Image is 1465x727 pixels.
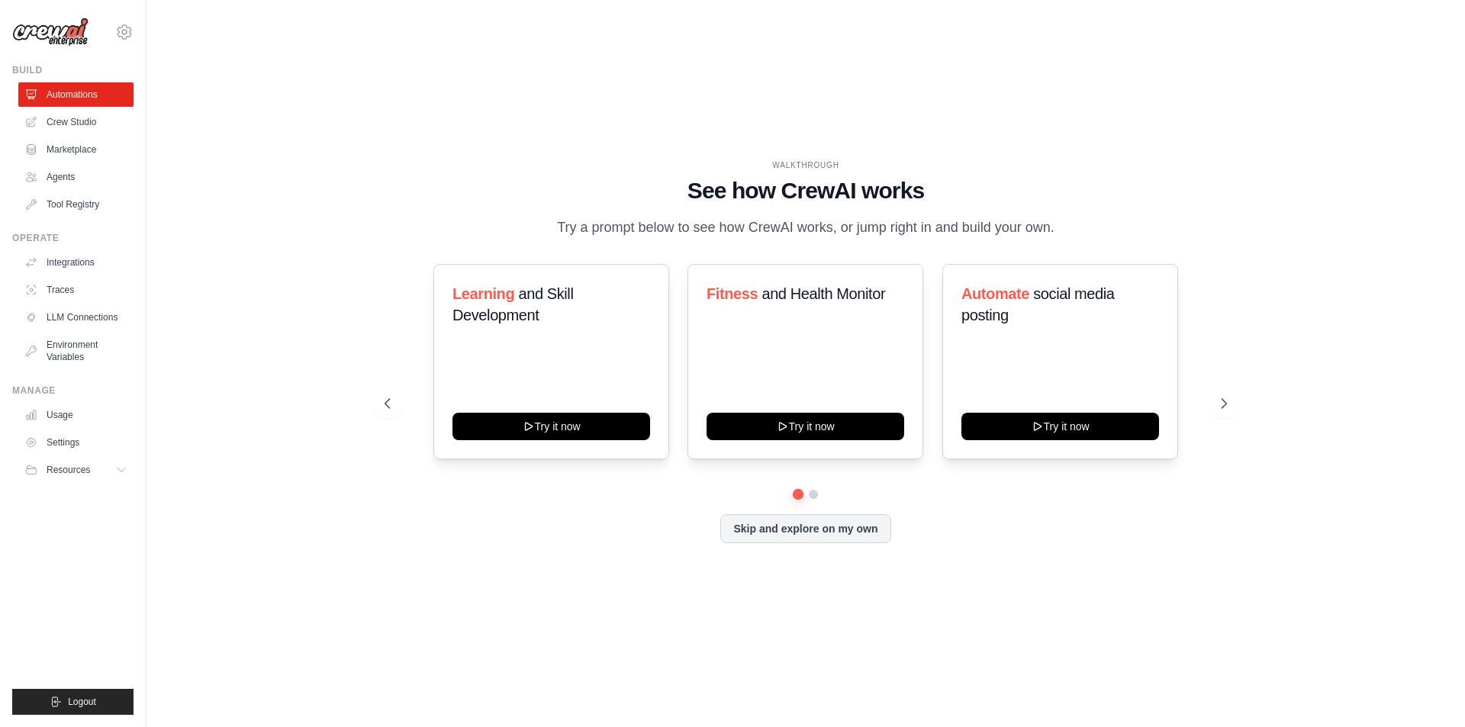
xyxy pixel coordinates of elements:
span: and Health Monitor [762,285,886,302]
button: Try it now [707,413,904,440]
p: Try a prompt below to see how CrewAI works, or jump right in and build your own. [549,217,1062,239]
a: Marketplace [18,137,134,162]
a: Settings [18,430,134,455]
button: Logout [12,689,134,715]
a: LLM Connections [18,305,134,330]
div: Operate [12,232,134,244]
a: Usage [18,403,134,427]
div: Manage [12,384,134,397]
div: Build [12,64,134,76]
img: Logo [12,18,89,47]
span: social media posting [961,285,1115,323]
div: WALKTHROUGH [385,159,1227,171]
span: Logout [68,696,96,708]
iframe: Chat Widget [1389,654,1465,727]
span: and Skill Development [452,285,573,323]
span: Learning [452,285,514,302]
button: Try it now [961,413,1159,440]
a: Agents [18,165,134,189]
a: Traces [18,278,134,302]
h1: See how CrewAI works [385,177,1227,204]
span: Automate [961,285,1029,302]
a: Crew Studio [18,110,134,134]
span: Resources [47,464,90,476]
a: Integrations [18,250,134,275]
button: Skip and explore on my own [720,514,890,543]
a: Automations [18,82,134,107]
a: Tool Registry [18,192,134,217]
button: Try it now [452,413,650,440]
button: Resources [18,458,134,482]
a: Environment Variables [18,333,134,369]
span: Fitness [707,285,758,302]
